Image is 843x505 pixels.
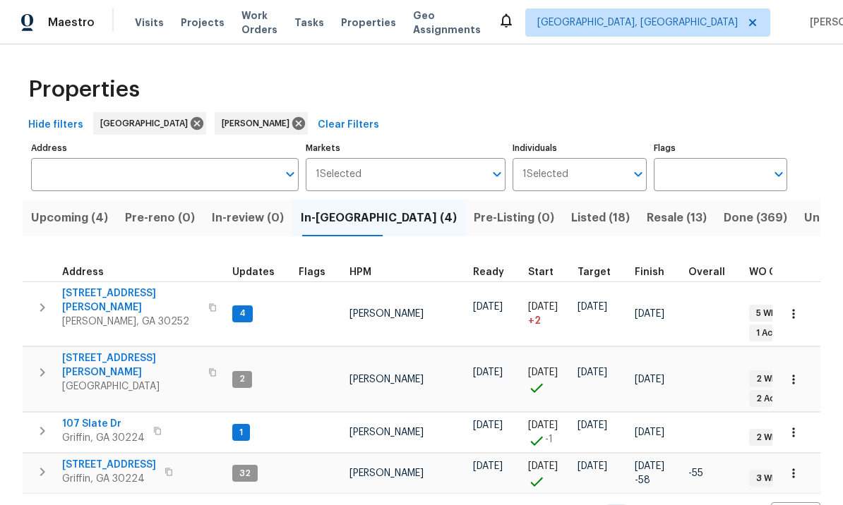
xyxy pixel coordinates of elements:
[487,164,507,184] button: Open
[749,267,827,277] span: WO Completion
[62,458,156,472] span: [STREET_ADDRESS]
[635,267,664,277] span: Finish
[212,208,284,228] span: In-review (0)
[528,267,554,277] span: Start
[635,375,664,384] span: [DATE]
[93,112,206,135] div: [GEOGRAPHIC_DATA]
[222,116,295,130] span: [PERSON_NAME]
[28,83,140,97] span: Properties
[571,208,630,228] span: Listed (18)
[100,116,193,130] span: [GEOGRAPHIC_DATA]
[522,281,572,346] td: Project started 2 days late
[234,468,256,480] span: 32
[578,302,607,312] span: [DATE]
[688,267,725,277] span: Overall
[301,208,457,228] span: In-[GEOGRAPHIC_DATA] (4)
[31,208,108,228] span: Upcoming (4)
[635,461,664,471] span: [DATE]
[28,116,83,134] span: Hide filters
[537,16,738,30] span: [GEOGRAPHIC_DATA], [GEOGRAPHIC_DATA]
[299,267,325,277] span: Flags
[635,427,664,437] span: [DATE]
[341,16,396,30] span: Properties
[751,327,810,339] span: 1 Accepted
[769,164,789,184] button: Open
[473,267,504,277] span: Ready
[48,16,95,30] span: Maestro
[473,267,517,277] div: Earliest renovation start date (first business day after COE or Checkout)
[528,461,558,471] span: [DATE]
[751,373,784,385] span: 2 WIP
[31,144,299,152] label: Address
[647,208,707,228] span: Resale (13)
[522,169,568,181] span: 1 Selected
[135,16,164,30] span: Visits
[234,427,249,439] span: 1
[62,379,200,394] span: [GEOGRAPHIC_DATA]
[316,169,361,181] span: 1 Selected
[654,144,787,152] label: Flags
[683,454,743,494] td: 55 day(s) earlier than target finish date
[528,302,558,312] span: [DATE]
[349,309,424,319] span: [PERSON_NAME]
[294,18,324,28] span: Tasks
[473,367,503,377] span: [DATE]
[473,420,503,430] span: [DATE]
[232,267,275,277] span: Updates
[513,144,646,152] label: Individuals
[349,375,424,384] span: [PERSON_NAME]
[545,432,553,446] span: -1
[635,473,650,487] span: -58
[528,267,566,277] div: Actual renovation start date
[349,427,424,437] span: [PERSON_NAME]
[578,267,623,277] div: Target renovation project end date
[578,461,607,471] span: [DATE]
[635,309,664,319] span: [DATE]
[312,112,385,138] button: Clear Filters
[473,302,503,312] span: [DATE]
[474,208,554,228] span: Pre-Listing (0)
[280,164,300,184] button: Open
[62,351,200,379] span: [STREET_ADDRESS][PERSON_NAME]
[306,144,506,152] label: Markets
[241,8,277,37] span: Work Orders
[628,164,648,184] button: Open
[413,8,481,37] span: Geo Assignments
[349,267,371,277] span: HPM
[578,420,607,430] span: [DATE]
[522,454,572,494] td: Project started on time
[23,112,89,138] button: Hide filters
[62,315,200,329] span: [PERSON_NAME], GA 30252
[522,413,572,453] td: Project started 1 days early
[751,473,784,485] span: 3 WIP
[751,308,784,320] span: 5 WIP
[578,267,611,277] span: Target
[125,208,195,228] span: Pre-reno (0)
[349,468,424,478] span: [PERSON_NAME]
[751,432,784,444] span: 2 WIP
[578,367,607,377] span: [DATE]
[181,16,225,30] span: Projects
[635,267,677,277] div: Projected renovation finish date
[318,116,379,134] span: Clear Filters
[528,314,541,328] span: + 2
[751,393,812,405] span: 2 Accepted
[629,454,683,494] td: Scheduled to finish 58 day(s) early
[215,112,308,135] div: [PERSON_NAME]
[62,431,145,445] span: Griffin, GA 30224
[688,468,703,478] span: -55
[62,286,200,315] span: [STREET_ADDRESS][PERSON_NAME]
[688,267,738,277] div: Days past target finish date
[62,472,156,486] span: Griffin, GA 30224
[528,367,558,377] span: [DATE]
[62,267,104,277] span: Address
[62,417,145,431] span: 107 Slate Dr
[522,347,572,412] td: Project started on time
[724,208,787,228] span: Done (369)
[234,373,251,385] span: 2
[528,420,558,430] span: [DATE]
[473,461,503,471] span: [DATE]
[234,308,251,320] span: 4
